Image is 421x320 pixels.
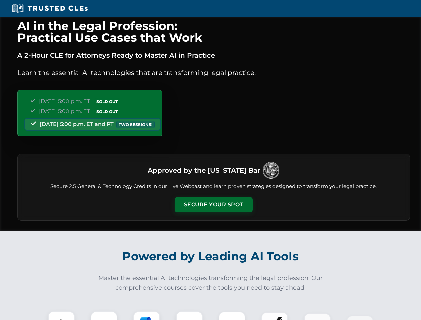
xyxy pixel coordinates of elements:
button: Secure Your Spot [175,197,253,212]
img: Trusted CLEs [10,3,90,13]
p: Secure 2.5 General & Technology Credits in our Live Webcast and learn proven strategies designed ... [26,183,402,190]
h1: AI in the Legal Profession: Practical Use Cases that Work [17,20,410,43]
p: Master the essential AI technologies transforming the legal profession. Our comprehensive courses... [94,273,327,293]
span: [DATE] 5:00 p.m. ET [39,98,90,104]
img: Logo [263,162,279,179]
h2: Powered by Leading AI Tools [26,245,395,268]
p: A 2-Hour CLE for Attorneys Ready to Master AI in Practice [17,50,410,61]
span: SOLD OUT [94,108,120,115]
span: [DATE] 5:00 p.m. ET [39,108,90,114]
span: SOLD OUT [94,98,120,105]
h3: Approved by the [US_STATE] Bar [148,164,260,176]
p: Learn the essential AI technologies that are transforming legal practice. [17,67,410,78]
